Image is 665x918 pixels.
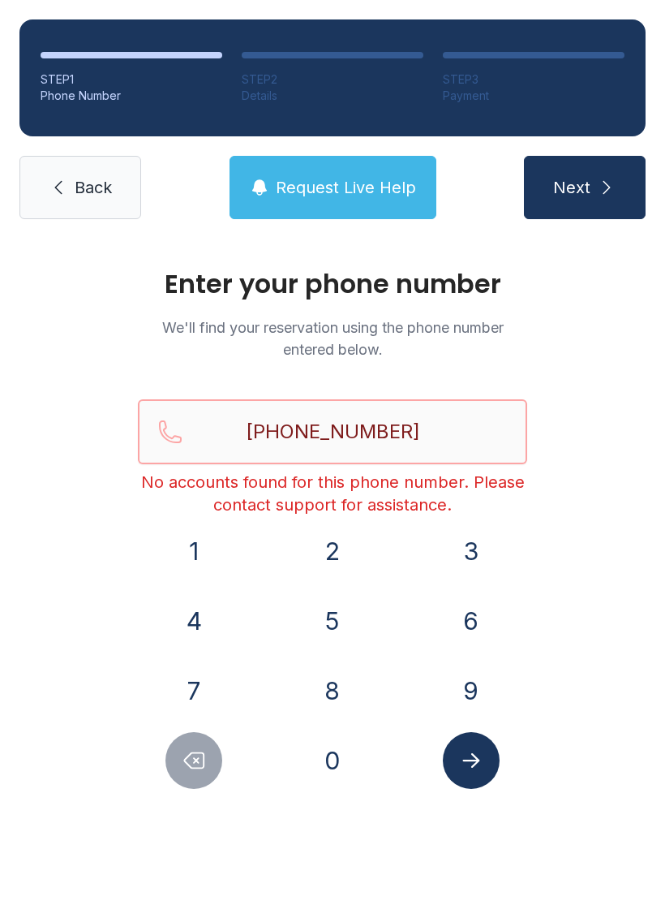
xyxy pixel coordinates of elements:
button: 7 [165,662,222,719]
span: Next [553,176,590,199]
input: Reservation phone number [138,399,527,464]
button: 3 [443,523,500,580]
button: 4 [165,593,222,649]
div: Details [242,88,423,104]
button: 0 [304,732,361,789]
button: 2 [304,523,361,580]
div: Phone Number [41,88,222,104]
div: STEP 1 [41,71,222,88]
div: STEP 3 [443,71,624,88]
div: No accounts found for this phone number. Please contact support for assistance. [138,471,527,516]
button: Submit lookup form [443,732,500,789]
span: Back [75,176,112,199]
span: Request Live Help [276,176,416,199]
button: 5 [304,593,361,649]
h1: Enter your phone number [138,271,527,297]
div: STEP 2 [242,71,423,88]
button: 8 [304,662,361,719]
div: Payment [443,88,624,104]
button: Delete number [165,732,222,789]
button: 9 [443,662,500,719]
button: 6 [443,593,500,649]
button: 1 [165,523,222,580]
p: We'll find your reservation using the phone number entered below. [138,317,527,360]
